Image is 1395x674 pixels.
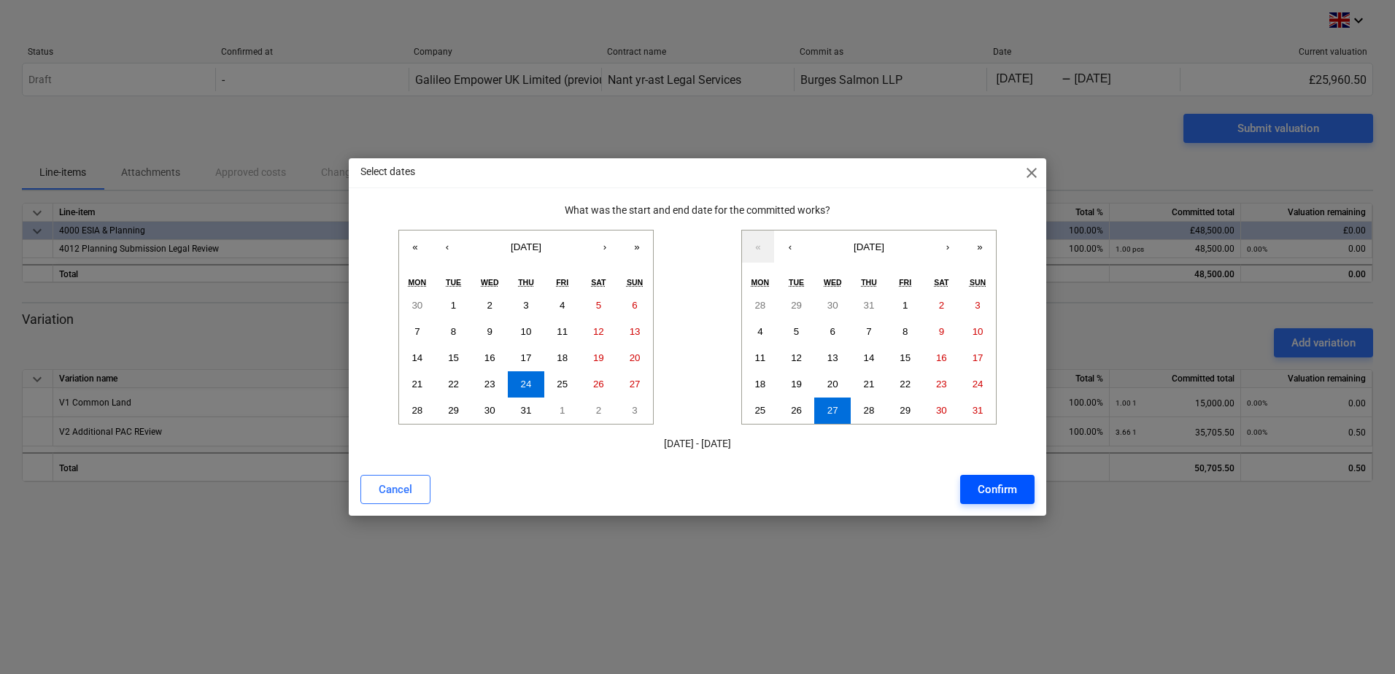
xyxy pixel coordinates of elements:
[903,300,908,311] abbr: 1 August 2025
[851,293,887,319] button: 31 July 2025
[864,405,875,416] abbr: 28 August 2025
[830,326,835,337] abbr: 6 August 2025
[814,371,851,398] button: 20 August 2025
[617,371,653,398] button: 27 July 2025
[924,345,960,371] button: 16 August 2025
[791,405,802,416] abbr: 26 August 2025
[754,379,765,390] abbr: 18 August 2025
[436,345,472,371] button: 15 July 2025
[436,371,472,398] button: 22 July 2025
[924,371,960,398] button: 23 August 2025
[630,352,641,363] abbr: 20 July 2025
[471,345,508,371] button: 16 July 2025
[596,405,601,416] abbr: 2 August 2025
[887,319,924,345] button: 8 August 2025
[936,405,947,416] abbr: 30 August 2025
[484,352,495,363] abbr: 16 July 2025
[508,398,544,424] button: 31 July 2025
[824,278,842,287] abbr: Wednesday
[754,352,765,363] abbr: 11 August 2025
[887,371,924,398] button: 22 August 2025
[900,405,911,416] abbr: 29 August 2025
[964,231,996,263] button: »
[900,352,911,363] abbr: 15 August 2025
[471,319,508,345] button: 9 July 2025
[827,379,838,390] abbr: 20 August 2025
[970,278,986,287] abbr: Sunday
[1023,164,1040,182] span: close
[791,379,802,390] abbr: 19 August 2025
[589,231,621,263] button: ›
[851,345,887,371] button: 14 August 2025
[436,293,472,319] button: 1 July 2025
[814,345,851,371] button: 13 August 2025
[360,203,1035,218] p: What was the start and end date for the committed works?
[581,293,617,319] button: 5 July 2025
[414,326,420,337] abbr: 7 July 2025
[939,300,944,311] abbr: 2 August 2025
[789,278,804,287] abbr: Tuesday
[973,326,984,337] abbr: 10 August 2025
[451,300,456,311] abbr: 1 July 2025
[593,326,604,337] abbr: 12 July 2025
[399,319,436,345] button: 7 July 2025
[484,379,495,390] abbr: 23 July 2025
[487,326,492,337] abbr: 9 July 2025
[975,300,980,311] abbr: 3 August 2025
[557,379,568,390] abbr: 25 July 2025
[632,300,637,311] abbr: 6 July 2025
[481,278,499,287] abbr: Wednesday
[854,241,884,252] span: [DATE]
[932,231,964,263] button: ›
[791,352,802,363] abbr: 12 August 2025
[591,278,606,287] abbr: Saturday
[778,371,815,398] button: 19 August 2025
[978,480,1017,499] div: Confirm
[742,345,778,371] button: 11 August 2025
[463,231,589,263] button: [DATE]
[936,352,947,363] abbr: 16 August 2025
[544,319,581,345] button: 11 July 2025
[973,405,984,416] abbr: 31 August 2025
[827,405,838,416] abbr: 27 August 2025
[518,278,534,287] abbr: Thursday
[471,371,508,398] button: 23 July 2025
[887,345,924,371] button: 15 August 2025
[451,326,456,337] abbr: 8 July 2025
[379,480,412,499] div: Cancel
[754,300,765,311] abbr: 28 July 2025
[360,436,1035,452] p: [DATE] - [DATE]
[446,278,461,287] abbr: Tuesday
[411,352,422,363] abbr: 14 July 2025
[544,371,581,398] button: 25 July 2025
[754,405,765,416] abbr: 25 August 2025
[791,300,802,311] abbr: 29 July 2025
[617,293,653,319] button: 6 July 2025
[448,352,459,363] abbr: 15 July 2025
[814,398,851,424] button: 27 August 2025
[581,371,617,398] button: 26 July 2025
[778,398,815,424] button: 26 August 2025
[596,300,601,311] abbr: 5 July 2025
[632,405,637,416] abbr: 3 August 2025
[827,352,838,363] abbr: 13 August 2025
[742,319,778,345] button: 4 August 2025
[757,326,762,337] abbr: 4 August 2025
[544,345,581,371] button: 18 July 2025
[409,278,427,287] abbr: Monday
[593,352,604,363] abbr: 19 July 2025
[557,326,568,337] abbr: 11 July 2025
[544,398,581,424] button: 1 August 2025
[617,398,653,424] button: 3 August 2025
[973,352,984,363] abbr: 17 August 2025
[448,405,459,416] abbr: 29 July 2025
[774,231,806,263] button: ‹
[866,326,871,337] abbr: 7 August 2025
[360,164,415,179] p: Select dates
[936,379,947,390] abbr: 23 August 2025
[827,300,838,311] abbr: 30 July 2025
[887,293,924,319] button: 1 August 2025
[899,278,911,287] abbr: Friday
[778,293,815,319] button: 29 July 2025
[903,326,908,337] abbr: 8 August 2025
